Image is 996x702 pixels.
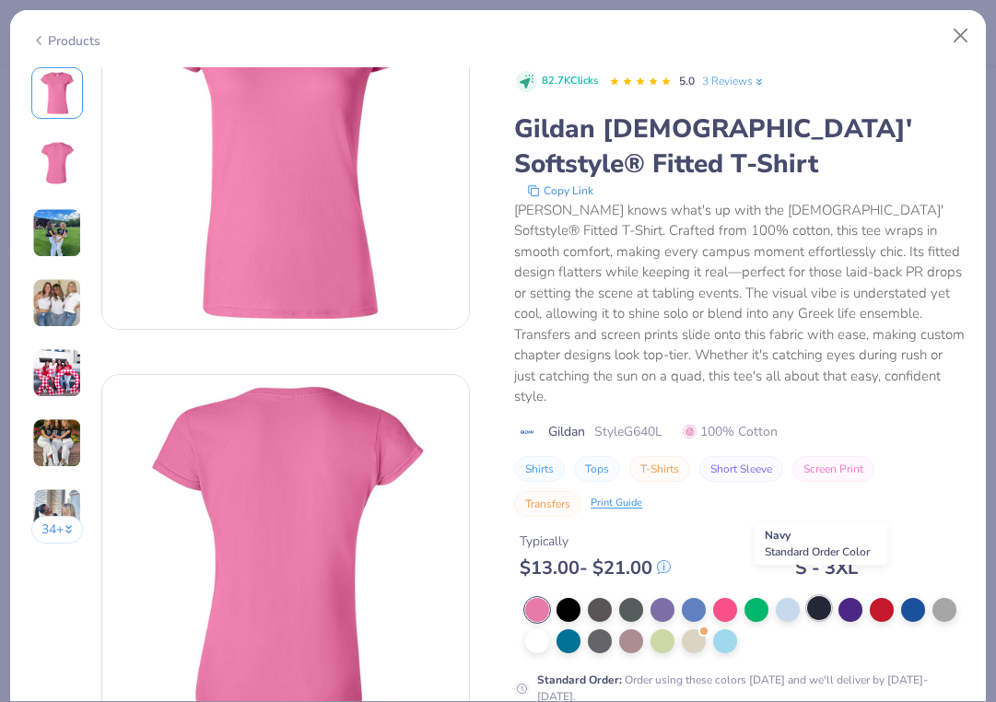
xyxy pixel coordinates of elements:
img: Front [35,71,79,115]
div: Gildan [DEMOGRAPHIC_DATA]' Softstyle® Fitted T-Shirt [514,111,965,181]
div: $ 13.00 - $ 21.00 [520,556,671,579]
div: 5.0 Stars [609,67,672,97]
div: Products [31,31,100,51]
button: Transfers [514,491,581,517]
div: Navy [755,522,888,565]
span: Gildan [548,422,585,441]
span: 5.0 [679,74,695,88]
span: 82.7K Clicks [542,74,598,89]
img: User generated content [32,488,82,538]
strong: Standard Order : [537,673,622,687]
button: Tops [574,456,620,482]
button: T-Shirts [629,456,690,482]
button: Close [943,18,978,53]
button: Short Sleeve [699,456,783,482]
a: 3 Reviews [702,73,766,89]
div: Typically [520,532,671,551]
div: Print Guide [591,496,642,511]
img: User generated content [32,208,82,258]
button: 34+ [31,516,84,544]
img: User generated content [32,348,82,398]
span: 100% Cotton [683,422,778,441]
img: brand logo [514,425,539,439]
img: User generated content [32,278,82,328]
img: User generated content [32,418,82,468]
img: Back [35,141,79,185]
span: Style G640L [594,422,662,441]
div: [PERSON_NAME] knows what's up with the [DEMOGRAPHIC_DATA]' Softstyle® Fitted T-Shirt. Crafted fro... [514,200,965,407]
button: copy to clipboard [521,181,599,200]
span: Standard Order Color [765,544,870,559]
button: Shirts [514,456,565,482]
div: S - 3XL [795,556,858,579]
button: Screen Print [792,456,874,482]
